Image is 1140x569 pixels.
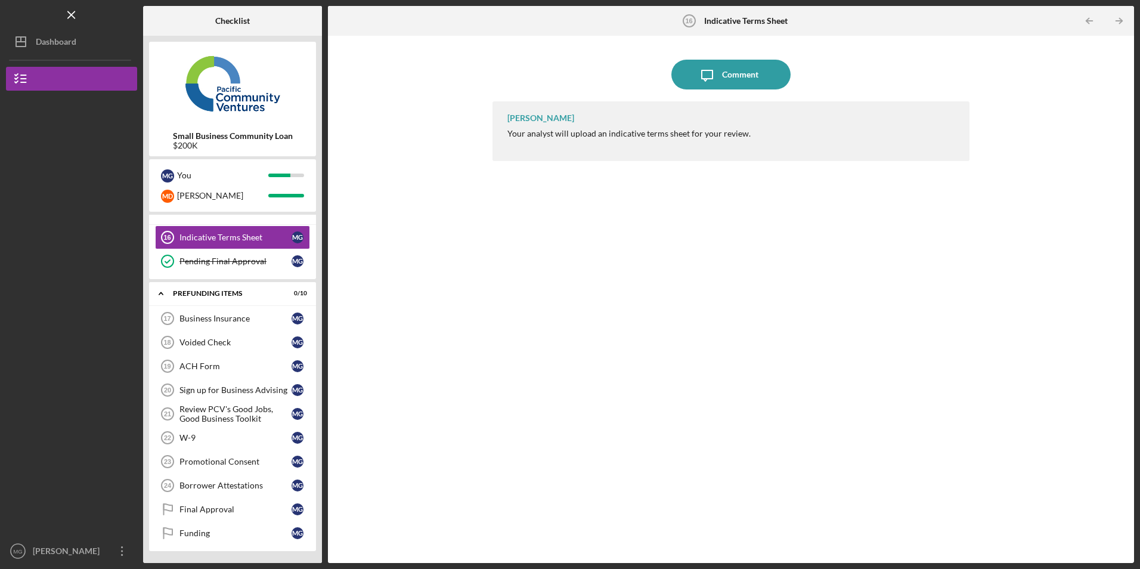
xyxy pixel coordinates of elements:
div: [PERSON_NAME] [507,113,574,123]
div: 0 / 10 [286,290,307,297]
div: [PERSON_NAME] [177,185,268,206]
a: FundingMG [155,521,310,545]
a: Pending Final ApprovalMG [155,249,310,273]
a: Final ApprovalMG [155,497,310,521]
div: M G [292,408,303,420]
tspan: 18 [163,339,171,346]
div: Pending Final Approval [179,256,292,266]
tspan: 19 [163,363,171,370]
div: Dashboard [36,30,76,57]
div: Promotional Consent [179,457,292,466]
a: 23Promotional ConsentMG [155,450,310,474]
div: M G [292,360,303,372]
text: MG [13,548,22,555]
b: Small Business Community Loan [173,131,293,141]
div: M G [292,456,303,468]
div: Your analyst will upload an indicative terms sheet for your review. [507,129,751,138]
div: M G [292,432,303,444]
div: Funding [179,528,292,538]
div: Final Approval [179,505,292,514]
div: You [177,165,268,185]
button: Dashboard [6,30,137,54]
div: Voided Check [179,338,292,347]
div: M G [292,231,303,243]
div: M G [292,336,303,348]
div: Borrower Attestations [179,481,292,490]
a: 21Review PCV's Good Jobs, Good Business ToolkitMG [155,402,310,426]
tspan: 16 [685,17,692,24]
div: [PERSON_NAME] [30,539,107,566]
button: Comment [671,60,791,89]
div: M G [161,169,174,183]
a: 20Sign up for Business AdvisingMG [155,378,310,402]
div: $200K [173,141,293,150]
tspan: 21 [164,410,171,418]
div: M G [292,255,303,267]
div: Indicative Terms Sheet [179,233,292,242]
div: M G [292,313,303,324]
a: 18Voided CheckMG [155,330,310,354]
div: M G [292,527,303,539]
a: 22W-9MG [155,426,310,450]
div: ACH Form [179,361,292,371]
b: Indicative Terms Sheet [704,16,788,26]
div: Business Insurance [179,314,292,323]
tspan: 22 [164,434,171,441]
tspan: 20 [164,386,171,394]
div: Sign up for Business Advising [179,385,292,395]
button: MG[PERSON_NAME] [6,539,137,563]
tspan: 16 [163,234,171,241]
b: Checklist [215,16,250,26]
div: M G [292,384,303,396]
div: M D [161,190,174,203]
tspan: 24 [164,482,172,489]
div: W-9 [179,433,292,443]
tspan: 17 [163,315,171,322]
div: Prefunding Items [173,290,277,297]
a: 24Borrower AttestationsMG [155,474,310,497]
div: Review PCV's Good Jobs, Good Business Toolkit [179,404,292,423]
a: 19ACH FormMG [155,354,310,378]
tspan: 23 [164,458,171,465]
div: M G [292,503,303,515]
a: 17Business InsuranceMG [155,307,310,330]
img: Product logo [149,48,316,119]
a: 16Indicative Terms SheetMG [155,225,310,249]
div: Comment [722,60,758,89]
div: M G [292,480,303,491]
